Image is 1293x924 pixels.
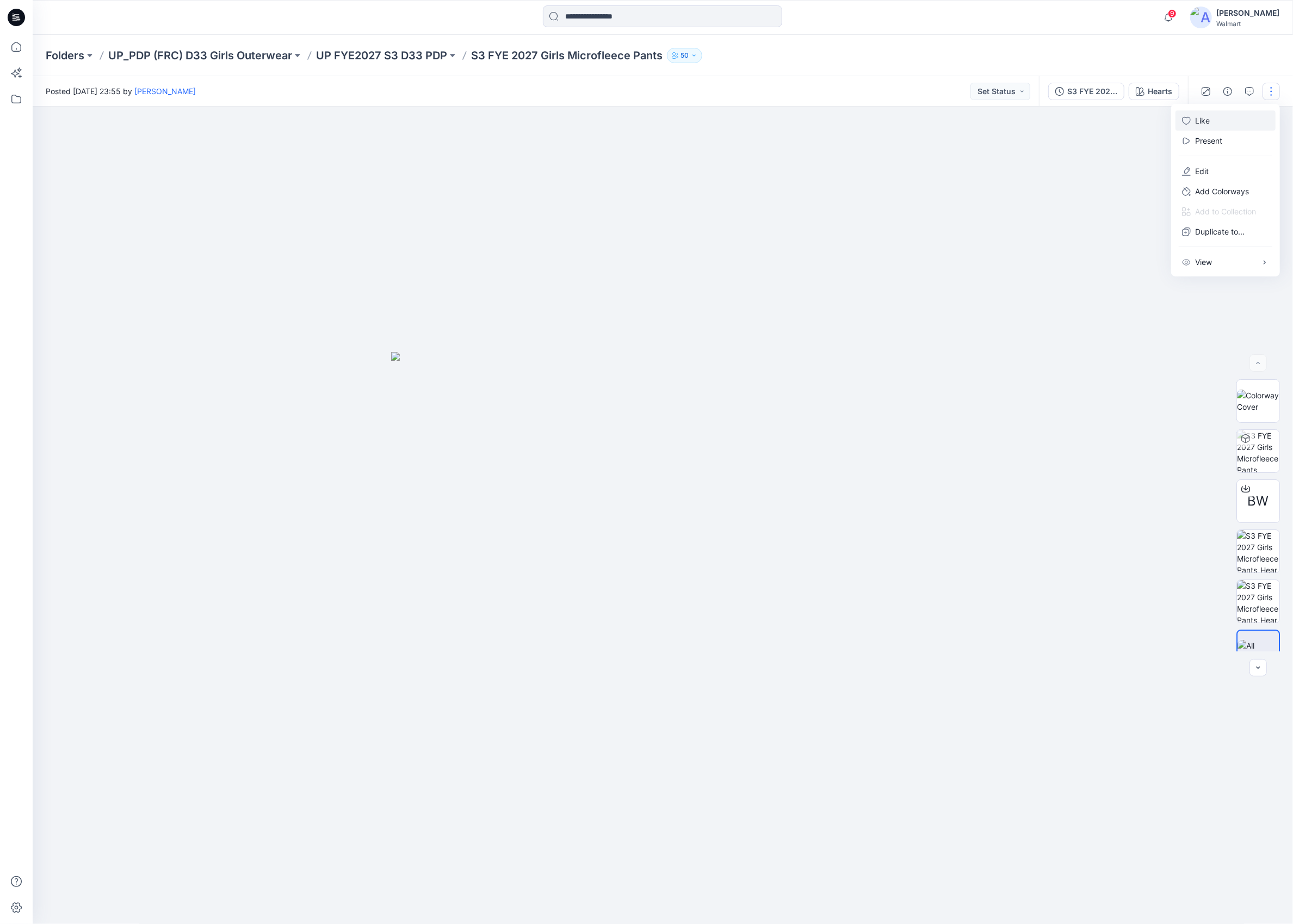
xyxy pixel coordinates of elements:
button: Hearts [1129,83,1179,100]
img: S3 FYE 2027 Girls Microfleece Pants Hearts [1237,430,1279,472]
button: 50 [667,48,702,63]
span: Posted [DATE] 23:55 by [46,85,196,97]
img: S3 FYE 2027 Girls Microfleece Pants_Hearts [1237,530,1279,572]
img: Colorway Cover [1237,390,1279,412]
a: Edit [1195,165,1209,177]
div: S3 FYE 2027 Girls Microfleece Pants [1067,85,1117,97]
p: Duplicate to... [1195,226,1245,237]
a: Folders [46,48,84,63]
div: Walmart [1216,20,1279,28]
p: View [1195,256,1212,268]
a: UP_PDP (FRC) D33 Girls Outerwear [108,48,292,63]
button: Details [1219,83,1236,100]
img: avatar [1190,7,1212,28]
p: 50 [680,50,689,61]
p: Like [1195,115,1210,126]
img: All colorways [1238,640,1279,663]
span: BW [1248,491,1269,511]
span: 9 [1168,9,1177,18]
a: Present [1195,135,1222,146]
div: [PERSON_NAME] [1216,7,1279,20]
p: S3 FYE 2027 Girls Microfleece Pants [471,48,663,63]
a: UP FYE2027 S3 D33 PDP [316,48,447,63]
img: eyJhbGciOiJIUzI1NiIsImtpZCI6IjAiLCJzbHQiOiJzZXMiLCJ0eXAiOiJKV1QifQ.eyJkYXRhIjp7InR5cGUiOiJzdG9yYW... [391,352,935,924]
img: S3 FYE 2027 Girls Microfleece Pants_Hearts_Back [1237,580,1279,623]
p: Add Colorways [1195,186,1249,197]
button: S3 FYE 2027 Girls Microfleece Pants [1048,83,1124,100]
div: Hearts [1148,85,1172,97]
a: [PERSON_NAME] [134,87,196,96]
